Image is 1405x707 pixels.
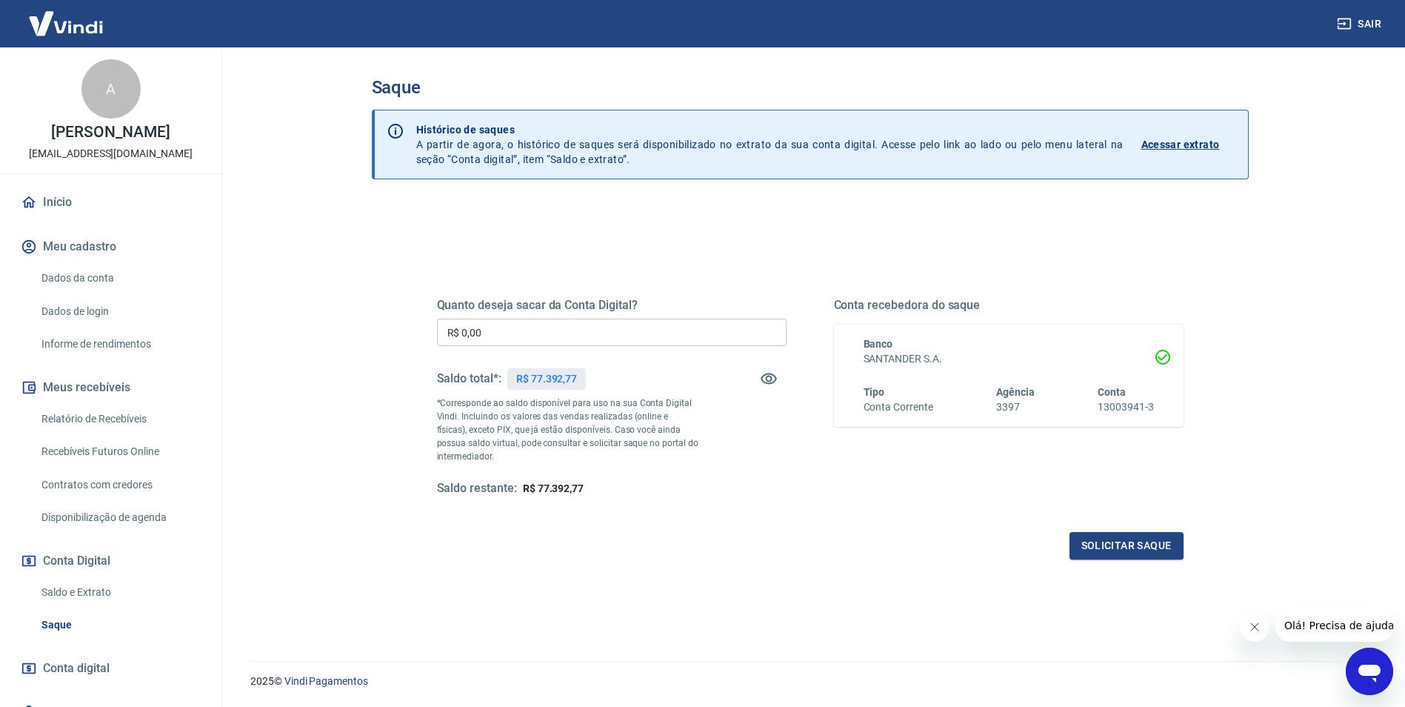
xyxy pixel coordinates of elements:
a: Relatório de Recebíveis [36,404,204,434]
p: R$ 77.392,77 [516,371,577,387]
div: A [81,59,141,119]
span: Olá! Precisa de ajuda? [9,10,124,22]
span: Agência [996,386,1035,398]
h6: Conta Corrente [864,399,933,415]
p: Histórico de saques [416,122,1124,137]
span: Banco [864,338,893,350]
a: Início [18,186,204,219]
button: Sair [1334,10,1387,38]
h5: Saldo total*: [437,371,501,386]
p: Acessar extrato [1141,137,1220,152]
button: Solicitar saque [1069,532,1184,560]
p: [PERSON_NAME] [51,125,170,140]
h5: Saldo restante: [437,481,517,497]
button: Meu cadastro [18,230,204,263]
h6: SANTANDER S.A. [864,351,1154,367]
iframe: Fechar mensagem [1240,612,1269,642]
h6: 3397 [996,399,1035,415]
p: 2025 © [250,674,1369,689]
a: Contratos com credores [36,470,204,500]
p: A partir de agora, o histórico de saques será disponibilizado no extrato da sua conta digital. Ac... [416,122,1124,167]
img: Vindi [18,1,114,46]
h5: Conta recebedora do saque [834,298,1184,313]
a: Conta digital [18,652,204,685]
a: Informe de rendimentos [36,329,204,359]
a: Disponibilização de agenda [36,502,204,533]
a: Saldo e Extrato [36,577,204,608]
button: Meus recebíveis [18,371,204,404]
a: Dados de login [36,296,204,327]
span: R$ 77.392,77 [523,482,584,494]
h5: Quanto deseja sacar da Conta Digital? [437,298,787,313]
h6: 13003941-3 [1098,399,1154,415]
span: Conta digital [43,658,110,679]
iframe: Botão para abrir a janela de mensagens [1346,648,1393,695]
a: Saque [36,610,204,640]
span: Tipo [864,386,885,398]
h3: Saque [372,77,1249,98]
span: Conta [1098,386,1126,398]
a: Vindi Pagamentos [284,675,368,687]
a: Recebíveis Futuros Online [36,437,204,467]
p: *Corresponde ao saldo disponível para uso na sua Conta Digital Vindi. Incluindo os valores das ve... [437,396,699,463]
p: [EMAIL_ADDRESS][DOMAIN_NAME] [29,146,193,162]
iframe: Mensagem da empresa [1275,609,1393,642]
a: Acessar extrato [1141,122,1236,167]
button: Conta Digital [18,545,204,577]
a: Dados da conta [36,263,204,293]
